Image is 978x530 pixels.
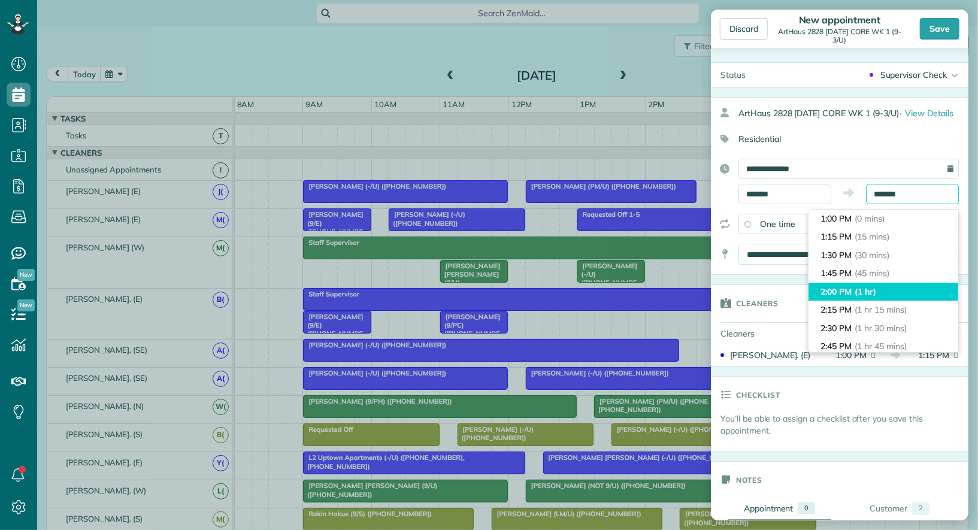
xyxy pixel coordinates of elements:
div: Appointment [744,502,794,514]
span: (1 hr 45 mins) [855,341,906,352]
div: ArtHaus 2828 [DATE] CORE WK 1 (9-3/U) [738,102,968,124]
span: (1 hr 15 mins) [855,304,906,315]
span: One time [760,219,795,229]
div: 0 [798,502,815,514]
span: New [17,269,35,281]
span: New [17,299,35,311]
li: 1:30 PM [809,246,958,265]
span: (1 hr 30 mins) [855,323,906,334]
div: Cleaners [711,323,795,344]
p: You’ll be able to assign a checklist after you save this appointment. [720,413,968,437]
span: 1:00 PM [826,349,867,361]
div: Save [920,18,959,40]
li: 1:15 PM [809,228,958,246]
span: (0 mins) [855,213,885,224]
div: Status [711,63,755,87]
h3: Notes [736,462,762,498]
span: View Details [906,108,954,119]
div: 2 [912,502,929,515]
span: · [900,108,902,119]
span: (15 mins) [855,231,889,242]
h3: Cleaners [736,285,779,321]
div: [PERSON_NAME]. (E) [730,349,822,361]
div: ArtHaus 2828 [DATE] CORE WK 1 (9-3/U) [771,28,909,44]
li: 2:15 PM [809,301,958,319]
h3: Checklist [736,377,780,413]
li: 1:45 PM [809,264,958,283]
div: Supervisor Check [880,69,947,81]
span: 1:15 PM [909,349,949,361]
span: (45 mins) [855,268,889,278]
div: Residential [711,129,959,149]
input: One time [744,221,750,227]
div: Customer [870,502,907,515]
span: (1 hr) [855,286,876,297]
div: Discard [720,18,768,40]
span: (30 mins) [855,250,889,261]
li: 2:45 PM [809,337,958,356]
li: 1:00 PM [809,210,958,228]
div: New appointment [771,14,909,26]
li: 2:30 PM [809,319,958,338]
li: 2:00 PM [809,283,958,301]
